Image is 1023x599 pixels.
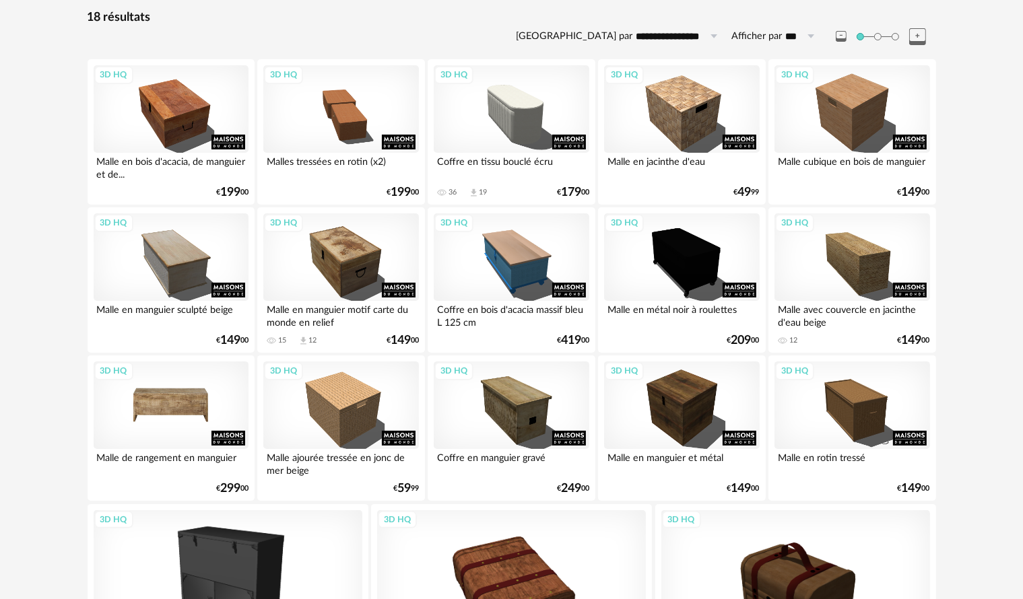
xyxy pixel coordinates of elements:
label: Afficher par [732,30,783,43]
a: 3D HQ Malle en rotin tressé €14900 [768,355,935,501]
a: 3D HQ Malles tressées en rotin (x2) €19900 [257,59,424,205]
span: 149 [902,336,922,345]
div: 3D HQ [605,214,644,232]
a: 3D HQ Coffre en bois d'acacia massif bleu L 125 cm €41900 [428,207,595,353]
span: 149 [220,336,240,345]
label: [GEOGRAPHIC_DATA] par [517,30,633,43]
div: 3D HQ [775,362,814,380]
div: 3D HQ [264,362,303,380]
div: Coffre en manguier gravé [434,449,589,476]
div: € 00 [216,336,249,345]
span: 59 [397,484,411,493]
span: 149 [902,188,922,197]
div: 12 [308,336,317,345]
div: 12 [789,336,797,345]
div: 15 [278,336,286,345]
div: Malle ajourée tressée en jonc de mer beige [263,449,418,476]
div: 3D HQ [434,66,473,83]
div: 3D HQ [434,362,473,380]
span: 149 [902,484,922,493]
div: Malle en manguier et métal [604,449,759,476]
div: € 00 [727,484,760,493]
div: € 00 [727,336,760,345]
div: Malle de rangement en manguier [94,449,249,476]
a: 3D HQ Malle en manguier motif carte du monde en relief 15 Download icon 12 €14900 [257,207,424,353]
div: Malle en rotin tressé [774,449,929,476]
div: 3D HQ [378,511,417,528]
div: Coffre en tissu bouclé écru [434,153,589,180]
div: Malle en métal noir à roulettes [604,301,759,328]
span: 179 [561,188,581,197]
span: 149 [391,336,411,345]
div: 18 résultats [88,10,936,26]
div: 3D HQ [94,66,133,83]
div: 3D HQ [94,214,133,232]
div: Malle en jacinthe d'eau [604,153,759,180]
div: Malle en bois d'acacia, de manguier et de... [94,153,249,180]
div: 36 [449,188,457,197]
a: 3D HQ Malle de rangement en manguier €29900 [88,355,255,501]
a: 3D HQ Malle en manguier et métal €14900 [598,355,765,501]
a: 3D HQ Coffre en manguier gravé €24900 [428,355,595,501]
a: 3D HQ Malle ajourée tressée en jonc de mer beige €5999 [257,355,424,501]
div: Coffre en bois d'acacia massif bleu L 125 cm [434,301,589,328]
div: Malle avec couvercle en jacinthe d'eau beige [774,301,929,328]
a: 3D HQ Malle en métal noir à roulettes €20900 [598,207,765,353]
span: 419 [561,336,581,345]
div: € 00 [216,484,249,493]
span: Download icon [469,188,479,198]
span: 209 [731,336,752,345]
a: 3D HQ Malle en manguier sculpté beige €14900 [88,207,255,353]
span: 199 [391,188,411,197]
div: Malle en manguier motif carte du monde en relief [263,301,418,328]
a: 3D HQ Coffre en tissu bouclé écru 36 Download icon 19 €17900 [428,59,595,205]
span: Download icon [298,336,308,346]
div: 3D HQ [775,214,814,232]
a: 3D HQ Malle en bois d'acacia, de manguier et de... €19900 [88,59,255,205]
a: 3D HQ Malle avec couvercle en jacinthe d'eau beige 12 €14900 [768,207,935,353]
div: 3D HQ [434,214,473,232]
div: 3D HQ [775,66,814,83]
div: € 00 [387,188,419,197]
div: 3D HQ [94,511,133,528]
div: 3D HQ [605,362,644,380]
div: € 00 [557,188,589,197]
span: 149 [731,484,752,493]
a: 3D HQ Malle en jacinthe d'eau €4999 [598,59,765,205]
div: € 99 [734,188,760,197]
span: 249 [561,484,581,493]
div: 3D HQ [605,66,644,83]
div: 3D HQ [94,362,133,380]
div: € 00 [898,484,930,493]
div: Malle cubique en bois de manguier [774,153,929,180]
div: € 00 [557,336,589,345]
span: 49 [738,188,752,197]
div: 3D HQ [662,511,701,528]
div: Malles tressées en rotin (x2) [263,153,418,180]
div: 3D HQ [264,66,303,83]
span: 199 [220,188,240,197]
div: Malle en manguier sculpté beige [94,301,249,328]
a: 3D HQ Malle cubique en bois de manguier €14900 [768,59,935,205]
div: € 00 [898,336,930,345]
div: € 00 [898,188,930,197]
span: 299 [220,484,240,493]
div: € 00 [387,336,419,345]
div: € 00 [216,188,249,197]
div: 3D HQ [264,214,303,232]
div: € 99 [393,484,419,493]
div: € 00 [557,484,589,493]
div: 19 [479,188,487,197]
